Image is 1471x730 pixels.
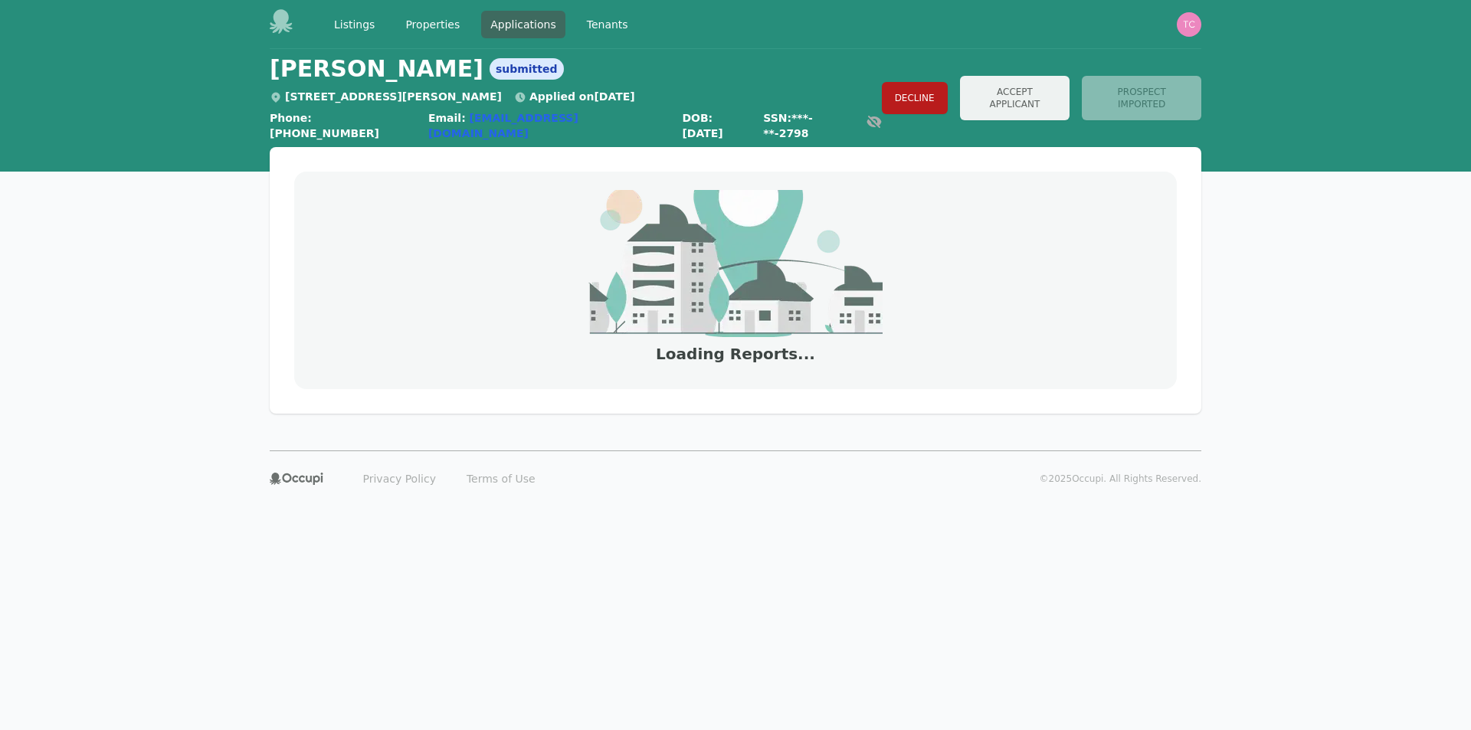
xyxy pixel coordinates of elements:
a: Listings [325,11,384,38]
div: Phone: [PHONE_NUMBER] [270,110,416,141]
img: empty_state_image [588,190,883,337]
p: © 2025 Occupi. All Rights Reserved. [1040,473,1201,485]
span: submitted [490,58,564,80]
span: Applied on [DATE] [514,90,635,103]
span: [STREET_ADDRESS][PERSON_NAME] [270,90,502,103]
button: Decline [882,82,948,114]
a: Terms of Use [457,466,545,491]
span: [PERSON_NAME] [270,55,483,83]
a: [EMAIL_ADDRESS][DOMAIN_NAME] [428,112,578,139]
a: Applications [481,11,565,38]
div: DOB: [DATE] [682,110,751,141]
button: Accept Applicant [960,76,1070,120]
a: Privacy Policy [354,466,445,491]
h3: Loading Reports... [656,343,815,365]
a: Properties [396,11,469,38]
a: Tenants [578,11,637,38]
div: Email: [428,110,670,141]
